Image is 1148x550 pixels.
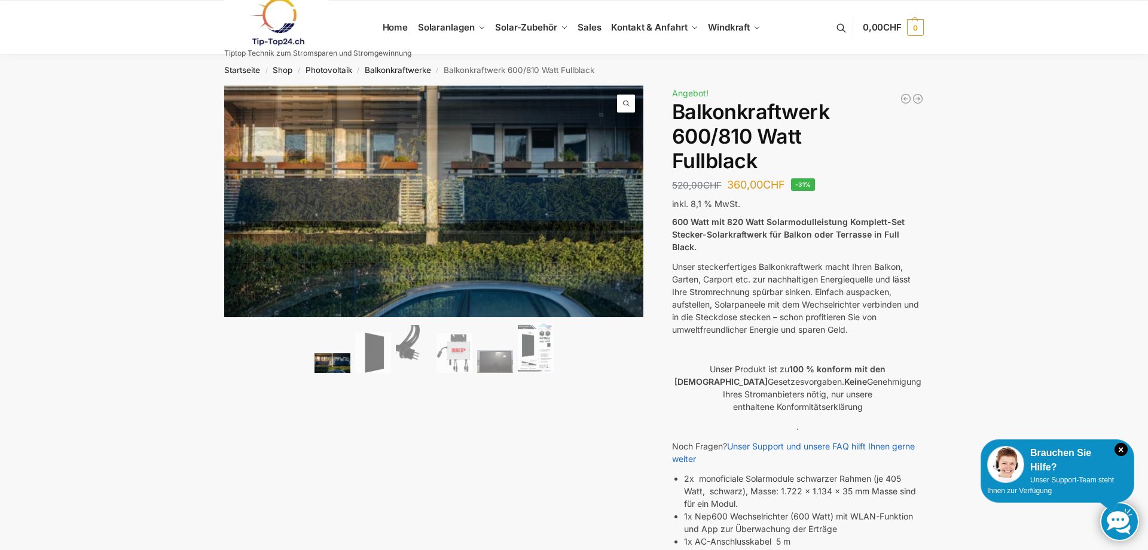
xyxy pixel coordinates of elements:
[907,19,924,36] span: 0
[987,476,1114,495] span: Unser Support-Team steht Ihnen zur Verfügung
[672,440,924,465] p: Noch Fragen?
[306,65,352,75] a: Photovoltaik
[844,376,867,387] strong: Keine
[863,10,924,45] a: 0,00CHF 0
[684,535,924,548] li: 1x AC-Anschlusskabel 5 m
[413,1,490,54] a: Solaranlagen
[703,1,766,54] a: Windkraft
[315,353,350,373] img: 2 Balkonkraftwerke
[203,54,945,86] nav: Breadcrumb
[672,217,905,252] strong: 600 Watt mit 820 Watt Solarmodulleistung Komplett-Set Stecker-Solarkraftwerk für Balkon oder Terr...
[606,1,703,54] a: Kontakt & Anfahrt
[900,93,912,105] a: Balkonkraftwerk 445/600 Watt Bificial
[684,510,924,535] li: 1x Nep600 Wechselrichter (600 Watt) mit WLAN-Funktion und App zur Überwachung der Erträge
[352,66,365,75] span: /
[672,441,915,464] a: Unser Support und unsere FAQ hilft Ihnen gerne weiter
[672,363,924,413] p: Unser Produkt ist zu Gesetzesvorgaben. Genehmigung Ihres Stromanbieters nötig, nur unsere enthalt...
[672,88,709,98] span: Angebot!
[418,22,475,33] span: Solaranlagen
[684,472,924,510] li: 2x monoficiale Solarmodule schwarzer Rahmen (je 405 Watt, schwarz), Masse: 1.722 x 1.134 x 35 mm ...
[365,65,431,75] a: Balkonkraftwerke
[518,323,554,373] img: Balkonkraftwerk 600/810 Watt Fullblack – Bild 6
[355,332,391,373] img: TommaTech Vorderseite
[477,350,513,373] img: Balkonkraftwerk 600/810 Watt Fullblack – Bild 5
[672,260,924,336] p: Unser steckerfertiges Balkonkraftwerk macht Ihren Balkon, Garten, Carport etc. zur nachhaltigen E...
[791,178,816,191] span: -31%
[260,66,273,75] span: /
[436,333,472,373] img: NEP 800 Drosselbar auf 600 Watt
[273,65,292,75] a: Shop
[578,22,602,33] span: Sales
[883,22,902,33] span: CHF
[292,66,305,75] span: /
[672,100,924,173] h1: Balkonkraftwerk 600/810 Watt Fullblack
[611,22,687,33] span: Kontakt & Anfahrt
[1115,443,1128,456] i: Schließen
[763,178,785,191] span: CHF
[672,199,740,209] span: inkl. 8,1 % MwSt.
[672,180,722,191] bdi: 520,00
[703,180,722,191] span: CHF
[224,65,260,75] a: Startseite
[490,1,573,54] a: Solar-Zubehör
[495,22,557,33] span: Solar-Zubehör
[431,66,444,75] span: /
[727,178,785,191] bdi: 360,00
[708,22,750,33] span: Windkraft
[573,1,606,54] a: Sales
[863,22,902,33] span: 0,00
[674,364,886,387] strong: 100 % konform mit den [DEMOGRAPHIC_DATA]
[224,50,411,57] p: Tiptop Technik zum Stromsparen und Stromgewinnung
[987,446,1128,475] div: Brauchen Sie Hilfe?
[396,325,432,373] img: Anschlusskabel-3meter_schweizer-stecker
[987,446,1024,483] img: Customer service
[912,93,924,105] a: Balkonkraftwerk 405/600 Watt erweiterbar
[672,420,924,433] p: .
